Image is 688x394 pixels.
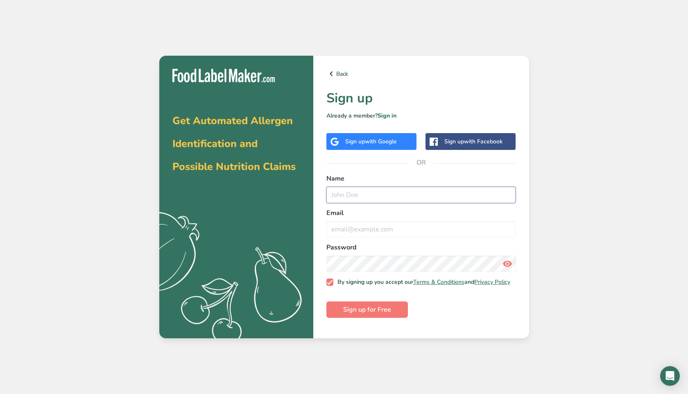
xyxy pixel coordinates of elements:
a: Sign in [378,112,396,120]
div: Sign up [345,137,397,146]
a: Privacy Policy [474,278,510,286]
p: Already a member? [326,111,516,120]
a: Terms & Conditions [413,278,464,286]
span: Get Automated Allergen Identification and Possible Nutrition Claims [172,114,296,174]
span: with Google [365,138,397,145]
label: Email [326,208,516,218]
span: with Facebook [464,138,502,145]
button: Sign up for Free [326,301,408,318]
span: OR [409,150,433,175]
span: Sign up for Free [343,305,391,315]
span: By signing up you accept our and [333,279,510,286]
label: Name [326,174,516,183]
input: email@example.com [326,221,516,238]
img: Food Label Maker [172,69,275,82]
div: Sign up [444,137,502,146]
label: Password [326,242,516,252]
a: Back [326,69,516,79]
input: John Doe [326,187,516,203]
div: Open Intercom Messenger [660,366,680,386]
h1: Sign up [326,88,516,108]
